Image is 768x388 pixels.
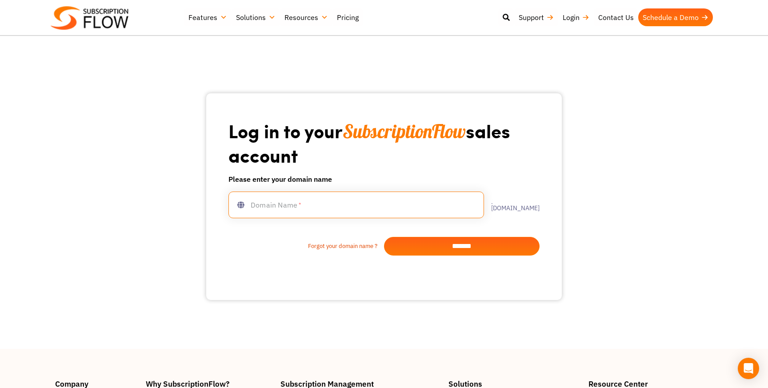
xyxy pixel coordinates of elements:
img: Subscriptionflow [51,6,128,30]
h4: Company [55,380,137,388]
a: Features [184,8,232,26]
a: Contact Us [594,8,638,26]
h4: Solutions [448,380,580,388]
a: Resources [280,8,332,26]
a: Schedule a Demo [638,8,713,26]
h6: Please enter your domain name [228,174,540,184]
a: Forgot your domain name ? [228,242,384,251]
span: SubscriptionFlow [343,120,466,143]
a: Solutions [232,8,280,26]
a: Support [514,8,558,26]
h4: Why SubscriptionFlow? [146,380,272,388]
label: .[DOMAIN_NAME] [484,199,540,211]
a: Login [558,8,594,26]
a: Pricing [332,8,363,26]
h4: Resource Center [588,380,713,388]
h4: Subscription Management [280,380,440,388]
div: Open Intercom Messenger [738,358,759,379]
h1: Log in to your sales account [228,119,540,167]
